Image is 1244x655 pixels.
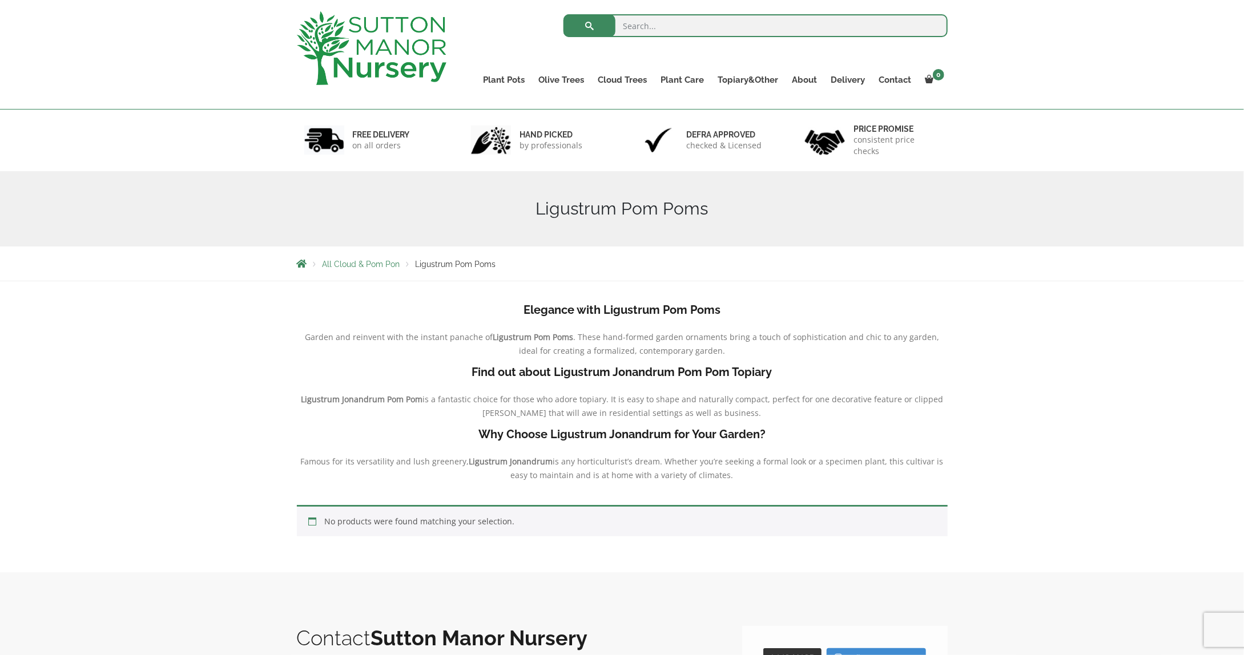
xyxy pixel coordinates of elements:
[511,456,944,480] span: is any horticulturist’s dream. Whether you’re seeking a formal look or a specimen plant, this cul...
[872,72,919,88] a: Contact
[854,134,940,157] p: consistent price checks
[323,260,400,269] a: All Cloud & Pom Pon
[519,331,939,356] span: . These hand-formed garden ornaments bring a touch of sophistication and chic to any garden, idea...
[301,394,422,405] b: Ligustrum Jonandrum Pom Pom
[304,126,344,155] img: 1.jpg
[472,365,772,379] b: Find out about Ligustrum Jonandrum Pom Pom Topiary
[805,123,845,157] img: 4.jpg
[297,505,948,536] div: No products were found matching your selection.
[297,199,948,219] h1: Ligustrum Pom Poms
[477,72,532,88] a: Plant Pots
[919,72,948,88] a: 0
[786,72,824,88] a: About
[524,303,720,317] b: Elegance with Ligustrum Pom Poms
[422,394,943,418] span: is a fantastic choice for those who adore topiary. It is easy to shape and naturally compact, per...
[305,331,493,342] span: Garden and reinvent with the instant panache of
[469,456,553,467] b: Ligustrum Jonandrum
[532,72,591,88] a: Olive Trees
[563,14,948,37] input: Search...
[687,130,762,140] h6: Defra approved
[933,69,944,80] span: 0
[471,126,511,155] img: 2.jpg
[654,72,711,88] a: Plant Care
[638,126,678,155] img: 3.jpg
[416,260,496,269] span: Ligustrum Pom Poms
[520,130,582,140] h6: hand picked
[493,331,573,342] b: Ligustrum Pom Poms
[711,72,786,88] a: Topiary&Other
[371,626,588,650] b: Sutton Manor Nursery
[353,130,410,140] h6: FREE DELIVERY
[591,72,654,88] a: Cloud Trees
[297,626,719,650] h2: Contact
[854,124,940,134] h6: Price promise
[297,11,446,85] img: logo
[297,259,948,268] nav: Breadcrumbs
[478,427,766,441] b: Why Choose Ligustrum Jonandrum for Your Garden?
[301,456,469,467] span: Famous for its versatility and lush greenery,
[353,140,410,151] p: on all orders
[687,140,762,151] p: checked & Licensed
[824,72,872,88] a: Delivery
[520,140,582,151] p: by professionals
